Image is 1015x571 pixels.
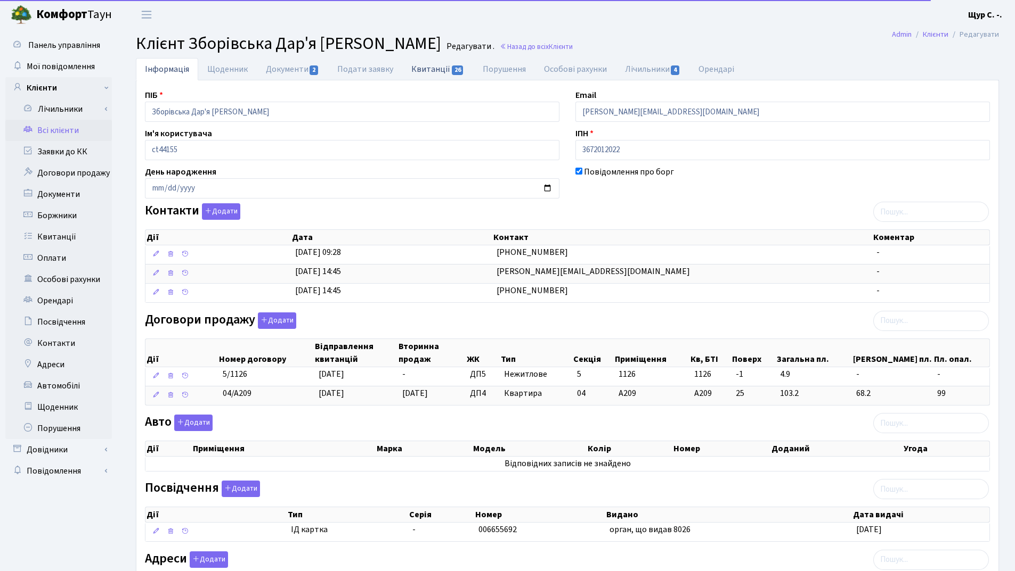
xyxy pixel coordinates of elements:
span: [DATE] [319,368,344,380]
a: Лічильники [12,98,112,120]
a: Клієнти [5,77,112,98]
span: ДП4 [470,387,496,400]
a: Інформація [136,58,198,80]
a: Оплати [5,247,112,269]
th: Загальна пл. [776,339,852,367]
nav: breadcrumb [876,23,1015,46]
button: Посвідчення [222,481,260,497]
span: орган, що видав 8026 [610,524,691,535]
button: Адреси [190,551,228,568]
span: - [856,368,929,380]
a: Панель управління [5,35,112,56]
label: ІПН [575,127,594,140]
label: Адреси [145,551,228,568]
span: 1126 [694,368,727,380]
span: А209 [694,387,727,400]
span: - [937,368,985,380]
span: 04/А209 [223,387,251,399]
label: Контакти [145,203,240,220]
th: Коментар [872,230,989,245]
a: Щоденник [198,58,257,80]
span: ДП5 [470,368,496,380]
label: Повідомлення про борг [584,165,674,178]
th: Приміщення [614,339,689,367]
button: Договори продажу [258,312,296,329]
span: [DATE] 09:28 [295,246,341,258]
img: logo.png [11,4,32,26]
span: [DATE] 14:45 [295,266,341,277]
span: Мої повідомлення [27,61,95,72]
input: Пошук... [873,311,989,331]
a: Заявки до КК [5,141,112,162]
th: Дії [145,339,218,367]
input: Пошук... [873,202,989,222]
input: Пошук... [873,550,989,570]
a: Особові рахунки [535,58,616,80]
label: Ім'я користувача [145,127,212,140]
a: Додати [219,479,260,498]
span: -1 [736,368,772,380]
span: Клієнти [549,42,573,52]
a: Посвідчення [5,311,112,333]
th: Кв, БТІ [689,339,731,367]
th: Дата [291,230,492,245]
a: Клієнти [923,29,948,40]
label: Договори продажу [145,312,296,329]
span: 26 [452,65,464,75]
small: Редагувати . [444,42,494,52]
a: Назад до всіхКлієнти [500,42,573,52]
span: [DATE] [319,387,344,399]
a: Мої повідомлення [5,56,112,77]
span: 04 [577,387,586,399]
span: 1126 [619,368,636,380]
a: Документи [5,184,112,205]
span: 25 [736,387,772,400]
input: Пошук... [873,413,989,433]
th: Поверх [731,339,776,367]
span: ІД картка [291,524,404,536]
a: Подати заявку [328,58,402,80]
a: Щур С. -. [968,9,1002,21]
a: Admin [892,29,912,40]
th: Угода [903,441,989,456]
th: Серія [408,507,474,522]
th: Приміщення [192,441,376,456]
span: - [412,524,416,535]
label: Посвідчення [145,481,260,497]
a: Особові рахунки [5,269,112,290]
span: - [402,368,405,380]
th: Марка [376,441,472,456]
label: День народження [145,165,216,178]
a: Додати [187,549,228,568]
span: - [876,285,880,296]
span: 4.9 [780,368,848,380]
td: Відповідних записів не знайдено [145,457,989,471]
th: [PERSON_NAME] пл. [852,339,933,367]
a: Боржники [5,205,112,226]
a: Орендарі [5,290,112,311]
span: [PHONE_NUMBER] [497,285,568,296]
b: Комфорт [36,6,87,23]
label: Авто [145,415,213,431]
span: 68.2 [856,387,929,400]
a: Порушення [474,58,535,80]
span: - [876,246,880,258]
a: Додати [199,202,240,220]
span: 103.2 [780,387,848,400]
span: - [876,266,880,277]
span: 4 [671,65,679,75]
a: Квитанції [5,226,112,247]
th: Модель [472,441,586,456]
span: Квартира [504,387,569,400]
a: Адреси [5,354,112,375]
span: 99 [937,387,985,400]
a: Автомобілі [5,375,112,396]
label: ПІБ [145,89,163,102]
a: Додати [172,413,213,432]
button: Переключити навігацію [133,6,160,23]
span: Панель управління [28,39,100,51]
span: Клієнт Зборівська Дар'я [PERSON_NAME] [136,31,441,56]
span: А209 [619,387,636,399]
th: Дії [145,441,192,456]
a: Всі клієнти [5,120,112,141]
